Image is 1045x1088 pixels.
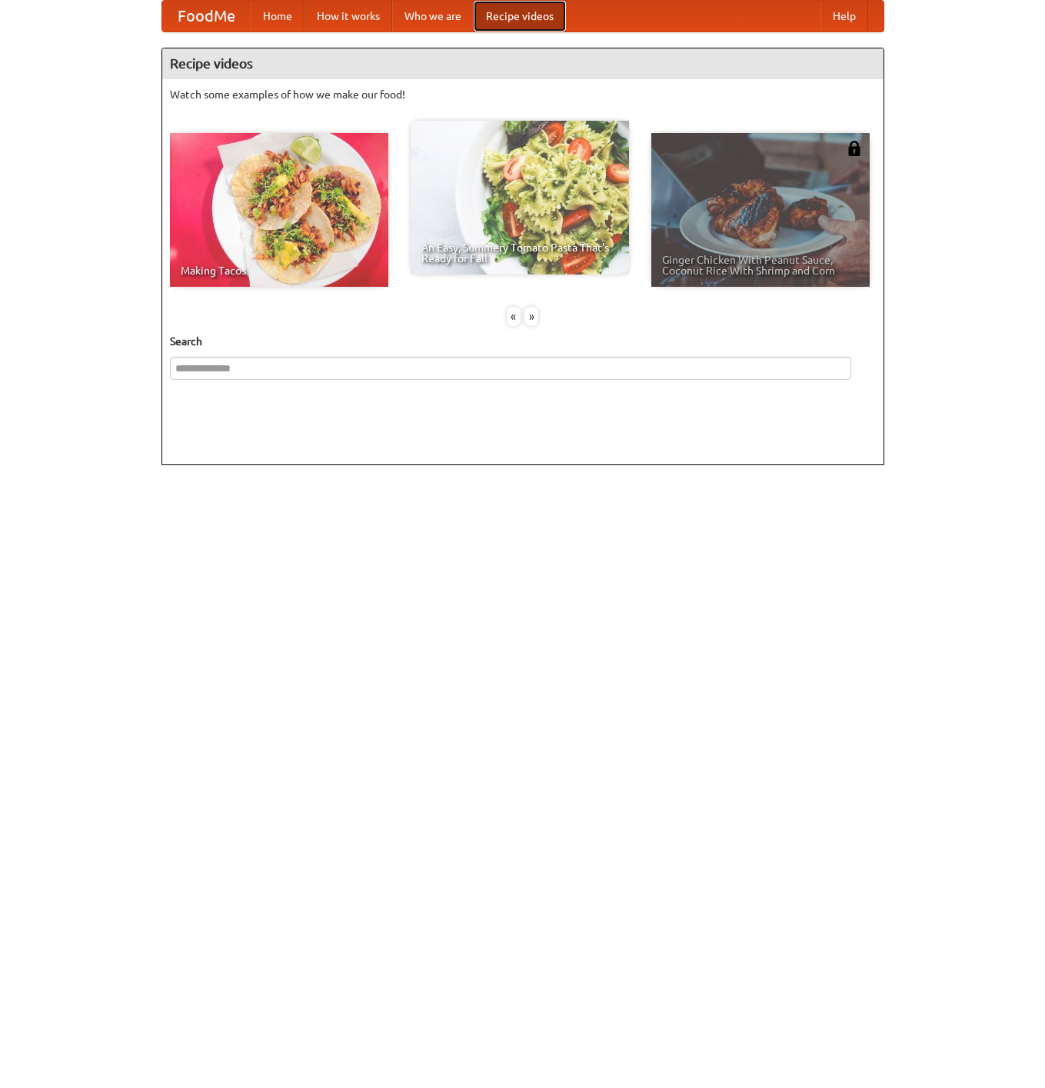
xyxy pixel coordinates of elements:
a: Home [251,1,305,32]
p: Watch some examples of how we make our food! [170,87,876,102]
a: Who we are [392,1,474,32]
a: How it works [305,1,392,32]
div: « [507,307,521,326]
a: Recipe videos [474,1,566,32]
span: An Easy, Summery Tomato Pasta That's Ready for Fall [421,242,618,264]
h4: Recipe videos [162,48,884,79]
a: FoodMe [162,1,251,32]
a: Making Tacos [170,133,388,287]
a: Help [820,1,868,32]
h5: Search [170,334,876,349]
a: An Easy, Summery Tomato Pasta That's Ready for Fall [411,121,629,274]
img: 483408.png [847,141,862,156]
span: Making Tacos [181,265,378,276]
div: » [524,307,538,326]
